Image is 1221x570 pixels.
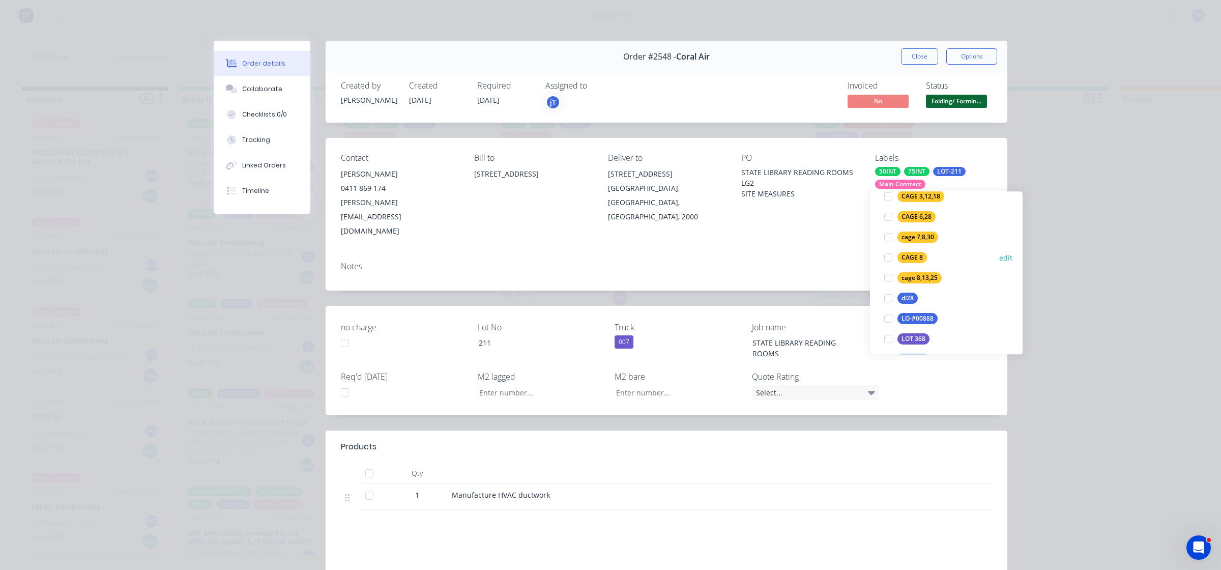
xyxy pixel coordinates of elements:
[477,81,533,91] div: Required
[904,167,929,176] div: 75INT
[752,321,879,333] label: Job name
[242,84,282,94] div: Collaborate
[615,335,633,349] div: 007
[214,102,310,127] button: Checklists 0/0
[875,153,992,163] div: Labels
[741,153,858,163] div: PO
[242,59,285,68] div: Order details
[341,95,397,105] div: [PERSON_NAME]
[676,52,710,62] span: Coral Air
[474,153,591,163] div: Bill to
[897,313,938,324] div: LO-#00888
[214,127,310,153] button: Tracking
[545,95,561,110] button: jT
[880,230,942,244] button: cage 7,8,30
[901,48,938,65] button: Close
[478,370,605,383] label: M2 lagged
[875,167,900,176] div: 50INT
[415,490,419,500] span: 1
[341,195,458,238] div: [PERSON_NAME][EMAIL_ADDRESS][DOMAIN_NAME]
[608,167,725,181] div: [STREET_ADDRESS]
[341,167,458,181] div: [PERSON_NAME]
[897,293,918,304] div: dl28
[744,335,871,361] div: STATE LIBRARY READING ROOMS
[897,354,929,365] div: LOT 385
[615,321,742,333] label: Truck
[242,186,269,195] div: Timeline
[242,161,286,170] div: Linked Orders
[880,291,922,305] button: dl28
[341,81,397,91] div: Created by
[214,153,310,178] button: Linked Orders
[341,262,992,271] div: Notes
[452,490,550,500] span: Manufacture HVAC ductwork
[623,52,676,62] span: Order #2548 -
[926,81,992,91] div: Status
[615,370,742,383] label: M2 bare
[752,385,879,400] div: Select...
[214,178,310,204] button: Timeline
[608,153,725,163] div: Deliver to
[1186,535,1211,560] iframe: Intercom live chat
[933,167,966,176] div: LOT-211
[341,441,376,453] div: Products
[545,81,647,91] div: Assigned to
[341,181,458,195] div: 0411 869 174
[471,335,598,350] div: 211
[409,81,465,91] div: Created
[474,167,591,181] div: [STREET_ADDRESS]
[341,321,468,333] label: no charge
[880,332,934,346] button: LOT 368
[341,153,458,163] div: Contact
[897,232,938,243] div: cage 7,8,30
[926,95,987,110] button: Folding/ Formin...
[848,81,914,91] div: Invoiced
[897,333,929,345] div: LOT 368
[897,272,942,283] div: cage 8,13,25
[848,95,909,107] span: No
[897,191,944,202] div: CAGE 3,12,18
[242,135,270,145] div: Tracking
[242,110,287,119] div: Checklists 0/0
[880,210,940,224] button: CAGE 6,28
[474,167,591,199] div: [STREET_ADDRESS]
[608,181,725,224] div: [GEOGRAPHIC_DATA], [GEOGRAPHIC_DATA], [GEOGRAPHIC_DATA], 2000
[214,51,310,76] button: Order details
[880,189,948,204] button: CAGE 3,12,18
[477,95,500,105] span: [DATE]
[880,250,931,265] button: CAGE 8
[214,76,310,102] button: Collaborate
[409,95,431,105] span: [DATE]
[926,95,987,107] span: Folding/ Formin...
[608,167,725,224] div: [STREET_ADDRESS][GEOGRAPHIC_DATA], [GEOGRAPHIC_DATA], [GEOGRAPHIC_DATA], 2000
[897,211,936,222] div: CAGE 6,28
[875,180,925,189] div: Main Contract
[880,352,934,366] button: LOT 385
[387,463,448,483] div: Qty
[607,385,742,400] input: Enter number...
[897,252,927,263] div: CAGE 8
[999,252,1012,263] button: edit
[341,370,468,383] label: Req'd [DATE]
[880,311,942,326] button: LO-#00888
[946,48,997,65] button: Options
[880,271,946,285] button: cage 8,13,25
[341,167,458,238] div: [PERSON_NAME]0411 869 174[PERSON_NAME][EMAIL_ADDRESS][DOMAIN_NAME]
[478,321,605,333] label: Lot No
[752,370,879,383] label: Quote Rating
[741,167,858,199] div: STATE LIBRARY READING ROOMS LG2 SITE MEASURES
[471,385,605,400] input: Enter number...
